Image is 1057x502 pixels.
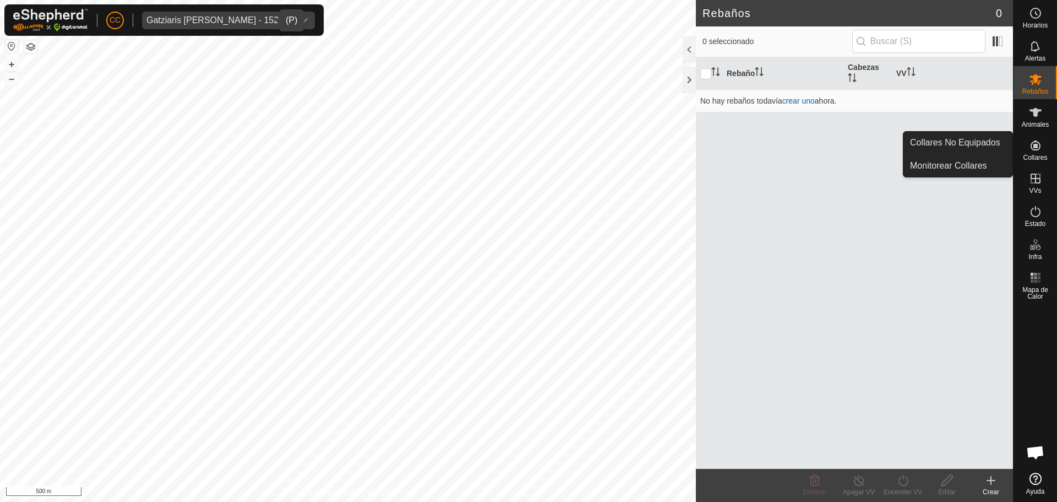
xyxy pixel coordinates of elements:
[702,7,996,20] h2: Rebaños
[848,75,857,84] p-sorticon: Activar para ordenar
[903,132,1012,154] a: Collares No Equipados
[910,159,987,172] span: Monitorear Collares
[1023,22,1048,29] span: Horarios
[969,487,1013,497] div: Crear
[837,487,881,497] div: Apagar VV
[293,12,315,29] div: dropdown trigger
[1016,287,1054,300] span: Mapa de Calor
[722,57,843,90] th: Rebaño
[702,36,852,47] span: 0 seleccionado
[5,72,18,85] button: –
[110,14,121,26] span: CC
[711,69,720,78] p-sorticon: Activar para ordenar
[1014,468,1057,499] a: Ayuda
[24,40,37,53] button: Capas del Mapa
[142,12,293,29] span: Gatziaris Dimitrios - 15267
[782,96,815,105] a: crear uno
[5,58,18,71] button: +
[1026,488,1045,495] span: Ayuda
[881,487,925,497] div: Encender VV
[907,69,916,78] p-sorticon: Activar para ordenar
[925,487,969,497] div: Editar
[852,30,985,53] input: Buscar (S)
[910,136,1000,149] span: Collares No Equipados
[1029,187,1041,194] span: VVs
[892,57,1013,90] th: VV
[1022,88,1048,95] span: Rebaños
[755,69,764,78] p-sorticon: Activar para ordenar
[1028,253,1042,260] span: Infra
[1022,121,1049,128] span: Animales
[1019,436,1052,469] div: Open chat
[5,40,18,53] button: Restablecer Mapa
[843,57,892,90] th: Cabezas
[1025,220,1045,227] span: Estado
[13,9,88,31] img: Logo Gallagher
[1025,55,1045,62] span: Alertas
[291,488,355,498] a: Política de Privacidad
[146,16,288,25] div: Gatziaris [PERSON_NAME] - 15267
[803,488,826,496] span: Eliminar
[368,488,405,498] a: Contáctenos
[903,155,1012,177] a: Monitorear Collares
[996,5,1002,21] span: 0
[696,90,1013,112] td: No hay rebaños todavía ahora.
